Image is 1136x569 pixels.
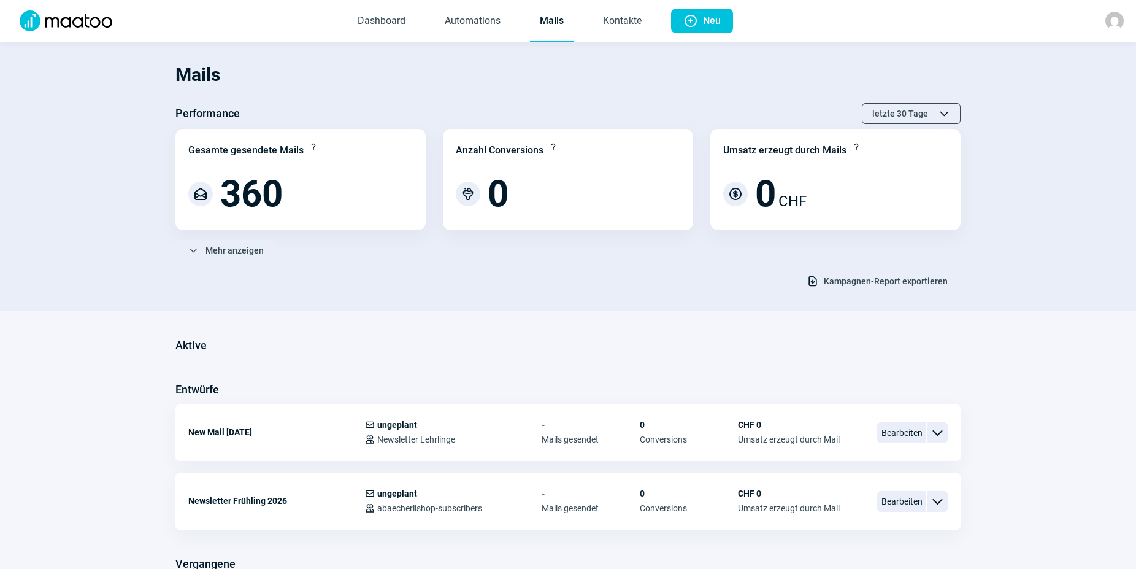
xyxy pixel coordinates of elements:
h3: Performance [175,104,240,123]
span: - [542,420,640,430]
span: Newsletter Lehrlinge [377,435,455,444]
span: CHF [778,190,807,212]
span: Mehr anzeigen [205,241,264,260]
a: Dashboard [348,1,415,42]
span: 360 [220,176,283,212]
div: Umsatz erzeugt durch Mails [723,143,846,158]
div: Anzahl Conversions [456,143,543,158]
span: ungeplant [377,420,417,430]
span: Conversions [640,503,738,513]
span: 0 [640,420,738,430]
span: CHF 0 [738,420,840,430]
span: ungeplant [377,489,417,498]
span: Mails gesendet [542,503,640,513]
a: Automations [435,1,510,42]
span: 0 [640,489,738,498]
div: Newsletter Frühling 2026 [188,489,365,513]
button: Neu [671,9,733,33]
h3: Entwürfe [175,380,219,400]
span: 0 [755,176,776,212]
span: - [542,489,640,498]
span: letzte 30 Tage [872,104,928,123]
span: Neu [703,9,721,33]
div: New Mail [DATE] [188,420,365,444]
a: Kontakte [593,1,651,42]
button: Kampagnen-Report exportieren [794,271,961,292]
span: Bearbeiten [877,422,926,443]
span: Umsatz erzeugt durch Mail [738,435,840,444]
span: abaecherlishop-subscribers [377,503,482,513]
h3: Aktive [175,336,207,355]
span: Bearbeiten [877,491,926,512]
div: Gesamte gesendete Mails [188,143,304,158]
span: Kampagnen-Report exportieren [824,271,948,291]
button: Mehr anzeigen [175,240,277,261]
h1: Mails [175,54,961,96]
span: Mails gesendet [542,435,640,444]
img: avatar [1105,12,1124,30]
span: CHF 0 [738,489,840,498]
span: 0 [488,176,509,212]
img: Logo [12,10,120,31]
span: Conversions [640,435,738,444]
span: Umsatz erzeugt durch Mail [738,503,840,513]
a: Mails [530,1,574,42]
